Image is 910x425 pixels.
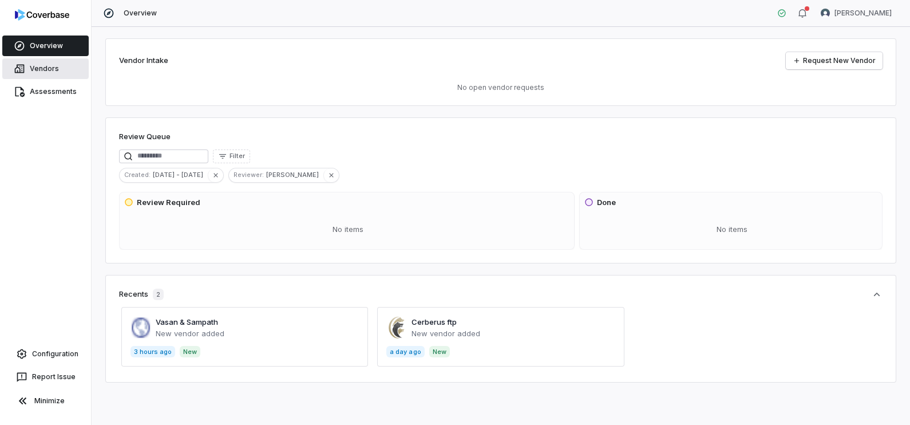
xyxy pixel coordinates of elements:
[120,170,153,180] span: Created :
[213,149,250,163] button: Filter
[230,152,245,160] span: Filter
[229,170,266,180] span: Reviewer :
[786,52,883,69] a: Request New Vendor
[5,367,86,387] button: Report Issue
[119,83,883,92] p: No open vendor requests
[597,197,616,208] h3: Done
[15,9,69,21] img: logo-D7KZi-bG.svg
[814,5,899,22] button: Diana Esparza avatar[PERSON_NAME]
[137,197,200,208] h3: Review Required
[156,317,218,326] a: Vasan & Sampath
[124,215,572,245] div: No items
[153,170,208,180] span: [DATE] - [DATE]
[2,81,89,102] a: Assessments
[2,36,89,56] a: Overview
[821,9,830,18] img: Diana Esparza avatar
[119,289,883,300] button: Recents2
[5,344,86,364] a: Configuration
[153,289,164,300] span: 2
[584,215,880,245] div: No items
[266,170,323,180] span: [PERSON_NAME]
[119,55,168,66] h2: Vendor Intake
[412,317,457,326] a: Cerberus ftp
[119,289,164,300] div: Recents
[124,9,157,18] span: Overview
[5,389,86,412] button: Minimize
[119,131,171,143] h1: Review Queue
[2,58,89,79] a: Vendors
[834,9,892,18] span: [PERSON_NAME]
